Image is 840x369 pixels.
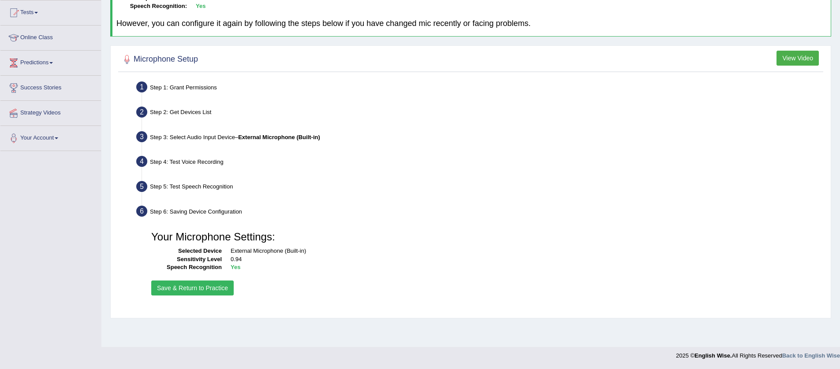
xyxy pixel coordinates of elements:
dt: Sensitivity Level [151,255,222,264]
a: Your Account [0,126,101,148]
b: Yes [231,264,240,270]
a: Success Stories [0,76,101,98]
h3: Your Microphone Settings: [151,231,817,243]
h2: Microphone Setup [120,53,198,66]
div: 2025 © All Rights Reserved [676,347,840,360]
div: Step 3: Select Audio Input Device [132,129,827,148]
b: External Microphone (Built-in) [238,134,320,140]
a: Online Class [0,26,101,48]
button: View Video [777,51,819,66]
dt: Speech Recognition: [116,2,187,11]
a: Predictions [0,51,101,73]
dt: Speech Recognition [151,263,222,272]
div: Step 4: Test Voice Recording [132,153,827,173]
div: Step 1: Grant Permissions [132,79,827,98]
div: Step 6: Saving Device Configuration [132,203,827,222]
b: Yes [196,3,205,9]
div: Step 5: Test Speech Recognition [132,178,827,198]
dt: Selected Device [151,247,222,255]
dd: External Microphone (Built-in) [231,247,817,255]
span: – [235,134,320,140]
div: Step 2: Get Devices List [132,104,827,123]
a: Back to English Wise [782,352,840,359]
a: Strategy Videos [0,101,101,123]
h4: However, you can configure it again by following the steps below if you have changed mic recently... [116,19,827,28]
a: Tests [0,0,101,22]
button: Save & Return to Practice [151,280,234,295]
strong: English Wise. [694,352,732,359]
dd: 0.94 [231,255,817,264]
